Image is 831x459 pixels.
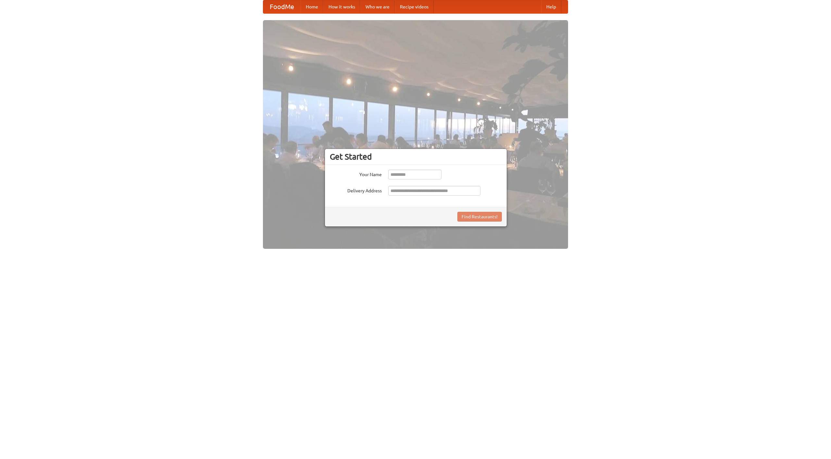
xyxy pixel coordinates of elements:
a: How it works [323,0,360,13]
a: Home [301,0,323,13]
a: Recipe videos [395,0,434,13]
h3: Get Started [330,152,502,162]
label: Your Name [330,170,382,178]
a: Who we are [360,0,395,13]
button: Find Restaurants! [457,212,502,222]
label: Delivery Address [330,186,382,194]
a: FoodMe [263,0,301,13]
a: Help [541,0,561,13]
